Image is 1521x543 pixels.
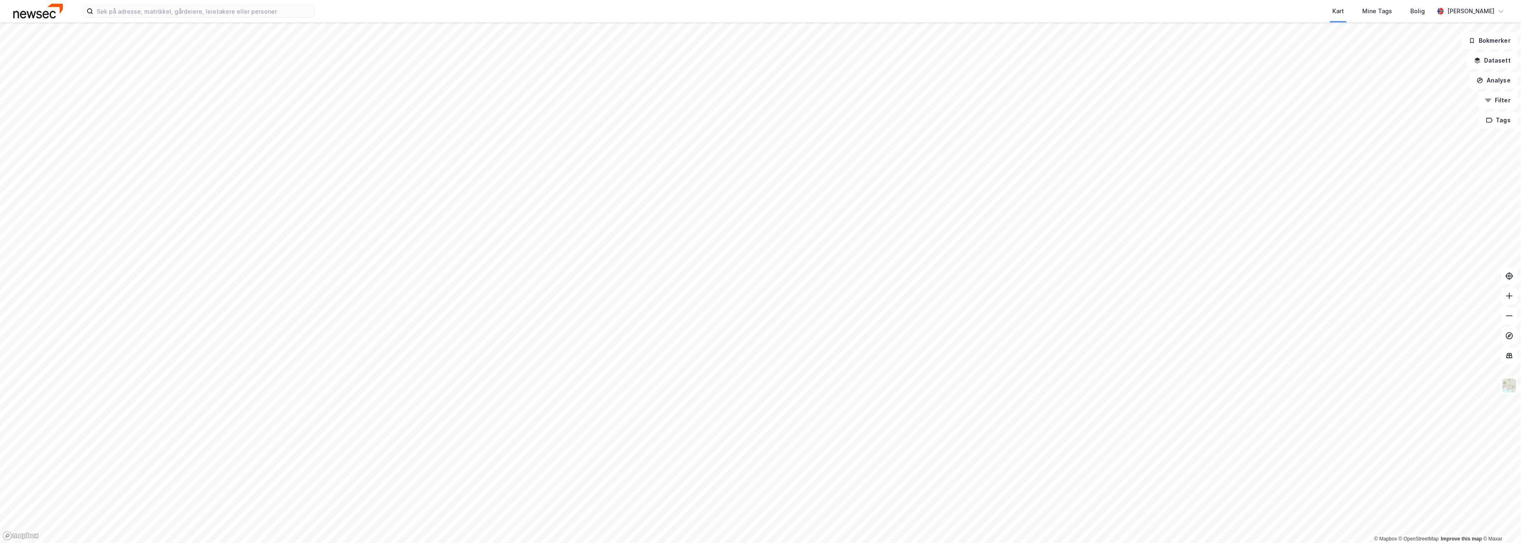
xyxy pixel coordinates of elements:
button: Analyse [1470,72,1518,89]
div: Bolig [1410,6,1425,16]
a: Mapbox [1374,536,1397,542]
button: Filter [1478,92,1518,109]
a: Mapbox homepage [2,531,39,541]
div: Kontrollprogram for chat [1480,503,1521,543]
button: Datasett [1467,52,1518,69]
button: Bokmerker [1462,32,1518,49]
img: Z [1502,378,1517,393]
button: Tags [1479,112,1518,128]
div: [PERSON_NAME] [1447,6,1494,16]
img: newsec-logo.f6e21ccffca1b3a03d2d.png [13,4,63,18]
a: Improve this map [1441,536,1482,542]
a: OpenStreetMap [1399,536,1439,542]
div: Mine Tags [1362,6,1392,16]
iframe: Chat Widget [1480,503,1521,543]
input: Søk på adresse, matrikkel, gårdeiere, leietakere eller personer [93,5,315,17]
div: Kart [1332,6,1344,16]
